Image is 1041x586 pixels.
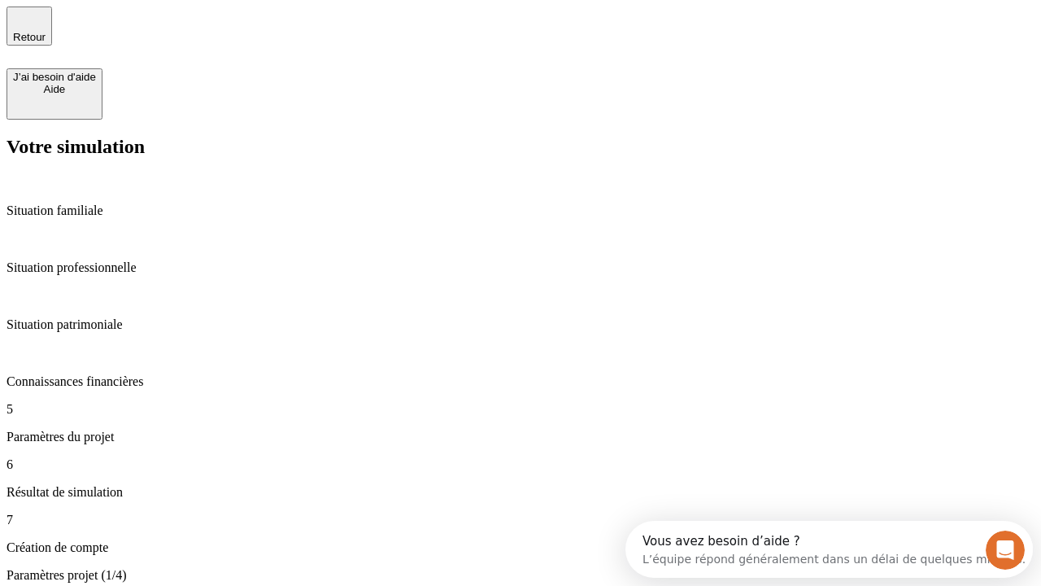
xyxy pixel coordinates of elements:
[7,485,1034,500] p: Résultat de simulation
[7,457,1034,472] p: 6
[7,540,1034,555] p: Création de compte
[986,531,1025,570] iframe: Intercom live chat
[17,14,400,27] div: Vous avez besoin d’aide ?
[7,374,1034,389] p: Connaissances financières
[7,317,1034,332] p: Situation patrimoniale
[7,430,1034,444] p: Paramètres du projet
[7,260,1034,275] p: Situation professionnelle
[17,27,400,44] div: L’équipe répond généralement dans un délai de quelques minutes.
[7,68,102,120] button: J’ai besoin d'aideAide
[7,402,1034,417] p: 5
[7,7,52,46] button: Retour
[7,7,448,51] div: Ouvrir le Messenger Intercom
[13,31,46,43] span: Retour
[13,83,96,95] div: Aide
[13,71,96,83] div: J’ai besoin d'aide
[7,568,1034,583] p: Paramètres projet (1/4)
[7,513,1034,527] p: 7
[625,521,1033,578] iframe: Intercom live chat discovery launcher
[7,203,1034,218] p: Situation familiale
[7,136,1034,158] h2: Votre simulation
